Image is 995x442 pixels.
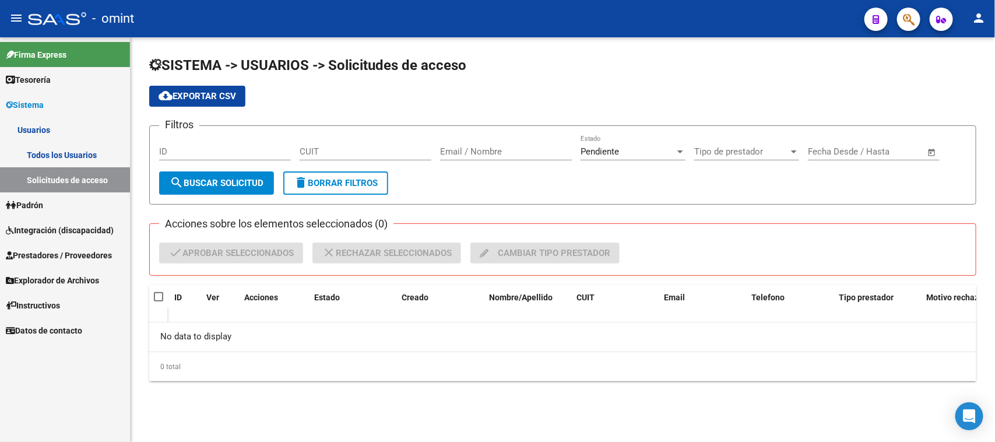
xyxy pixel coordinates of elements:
button: Buscar solicitud [159,171,274,195]
datatable-header-cell: CUIT [572,285,659,324]
span: Firma Express [6,48,66,61]
span: Padrón [6,199,43,212]
input: End date [856,146,913,157]
datatable-header-cell: Email [659,285,747,324]
mat-icon: cloud_download [159,89,173,103]
span: Prestadores / Proveedores [6,249,112,262]
button: Exportar CSV [149,86,245,107]
span: Sistema [6,99,44,111]
span: Rechazar seleccionados [322,243,452,264]
span: - omint [92,6,134,31]
span: Integración (discapacidad) [6,224,114,237]
span: Exportar CSV [159,91,236,101]
span: Tesorería [6,73,51,86]
datatable-header-cell: Acciones [240,285,310,324]
span: Tipo de prestador [694,146,789,157]
mat-icon: check [168,245,182,259]
input: Start date [808,146,846,157]
span: Creado [402,293,428,302]
span: Datos de contacto [6,324,82,337]
span: SISTEMA -> USUARIOS -> Solicitudes de acceso [149,57,466,73]
span: Acciones [244,293,278,302]
button: Aprobar seleccionados [159,243,303,264]
div: 0 total [149,352,976,381]
span: Ver [206,293,219,302]
div: No data to display [149,322,976,352]
span: Cambiar tipo prestador [480,243,610,264]
datatable-header-cell: Estado [310,285,397,324]
span: Borrar Filtros [294,178,378,188]
button: Borrar Filtros [283,171,388,195]
span: Aprobar seleccionados [168,243,294,264]
span: Motivo rechazo [926,293,983,302]
datatable-header-cell: Tipo prestador [834,285,922,324]
span: Nombre/Apellido [489,293,553,302]
datatable-header-cell: Nombre/Apellido [484,285,572,324]
span: Estado [314,293,340,302]
button: Rechazar seleccionados [312,243,461,264]
span: Email [664,293,685,302]
span: Buscar solicitud [170,178,263,188]
span: Explorador de Archivos [6,274,99,287]
span: Pendiente [581,146,619,157]
datatable-header-cell: Telefono [747,285,834,324]
mat-icon: menu [9,11,23,25]
button: Open calendar [926,146,939,159]
span: ID [174,293,182,302]
datatable-header-cell: Creado [397,285,484,324]
span: Telefono [751,293,785,302]
mat-icon: search [170,176,184,190]
mat-icon: close [322,245,336,259]
h3: Filtros [159,117,199,133]
datatable-header-cell: Ver [202,285,240,324]
button: Cambiar tipo prestador [470,243,620,264]
span: Instructivos [6,299,60,312]
mat-icon: person [972,11,986,25]
div: Open Intercom Messenger [955,402,983,430]
span: Tipo prestador [839,293,894,302]
span: CUIT [576,293,595,302]
mat-icon: delete [294,176,308,190]
h3: Acciones sobre los elementos seleccionados (0) [159,216,393,232]
datatable-header-cell: ID [170,285,202,324]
